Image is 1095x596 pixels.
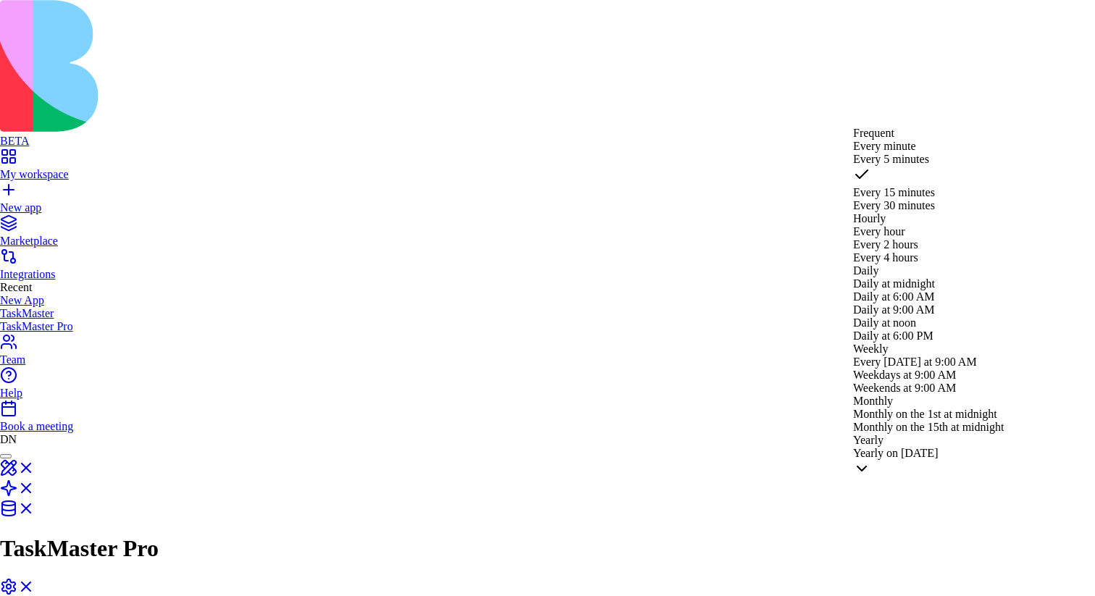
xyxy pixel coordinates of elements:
span: Every [DATE] at 9:00 AM [853,356,977,368]
span: Daily at noon [853,316,916,329]
span: Daily at 9:00 AM [853,303,934,316]
div: Hourly [853,212,1004,225]
span: Every hour [853,225,905,238]
span: Weekends at 9:00 AM [853,382,956,394]
div: Daily [853,264,1004,277]
span: Every 5 minutes [853,153,929,165]
div: Frequent [853,127,1004,140]
span: Monthly on the 1st at midnight [853,408,997,420]
span: Daily at midnight [853,277,935,290]
span: Every 2 hours [853,238,918,251]
span: Every 15 minutes [853,186,935,198]
span: Every minute [853,140,916,152]
span: Daily at 6:00 AM [853,290,934,303]
span: Every 30 minutes [853,199,935,211]
span: Yearly on [DATE] [853,447,938,459]
span: Weekdays at 9:00 AM [853,369,956,381]
span: Daily at 6:00 PM [853,330,934,342]
span: Monthly on the 15th at midnight [853,421,1004,433]
div: Weekly [853,343,1004,356]
div: Monthly [853,395,1004,408]
span: Every 4 hours [853,251,918,264]
div: Yearly [853,434,1004,447]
